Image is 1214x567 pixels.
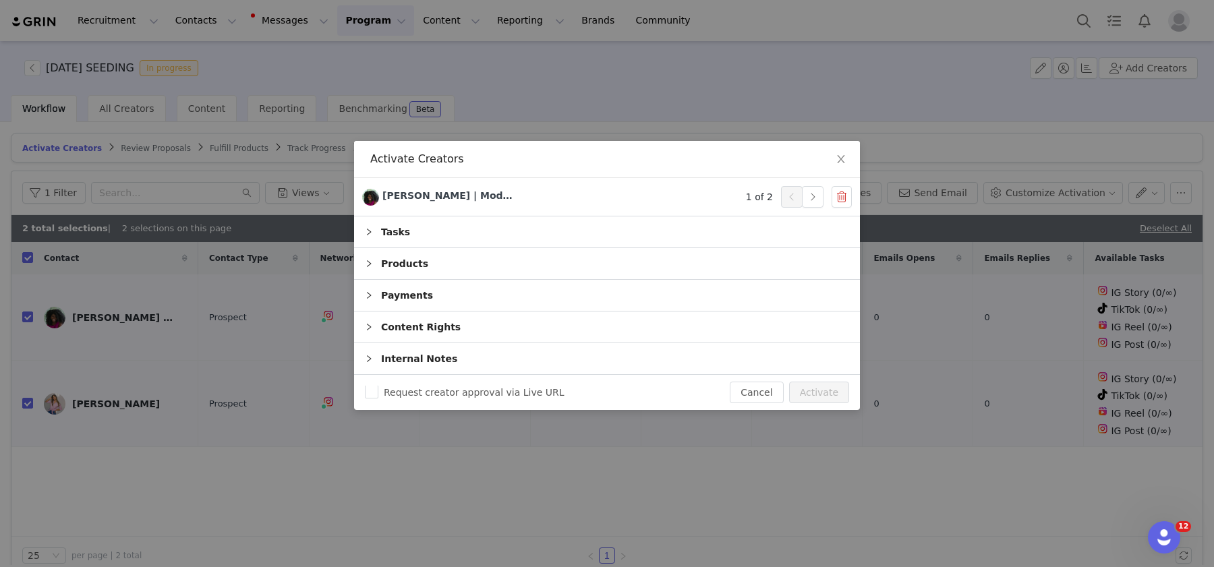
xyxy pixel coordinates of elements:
i: icon: right [365,260,373,268]
button: Cancel [730,382,783,403]
div: [PERSON_NAME] | Model & Content Creator [382,189,517,203]
iframe: Intercom live chat [1148,521,1180,554]
img: Anima Agyeman | Model & Content Creator [362,189,379,206]
i: icon: close [836,154,846,165]
div: icon: rightTasks [354,216,860,247]
div: icon: rightInternal Notes [354,343,860,374]
i: icon: right [365,228,373,236]
div: icon: rightContent Rights [354,311,860,342]
a: [PERSON_NAME] | Model & Content Creator [362,189,517,206]
button: Activate [789,382,849,403]
div: icon: rightPayments [354,280,860,311]
i: icon: right [365,355,373,363]
div: 1 of 2 [746,186,823,208]
button: Close [822,141,860,179]
i: icon: right [365,291,373,299]
div: Activate Creators [370,152,844,167]
div: icon: rightProducts [354,248,860,279]
i: icon: right [365,323,373,331]
span: 12 [1176,521,1191,532]
span: Request creator approval via Live URL [378,387,570,398]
